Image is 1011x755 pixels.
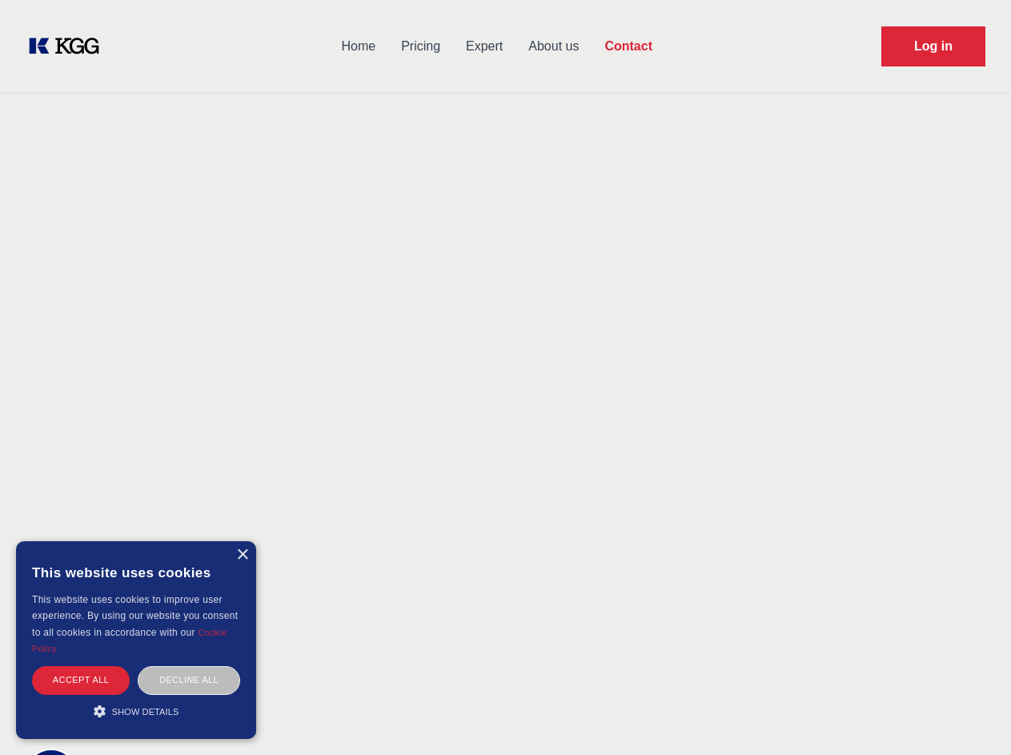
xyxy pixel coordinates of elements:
span: Show details [112,707,179,717]
iframe: Chat Widget [931,678,1011,755]
a: Cookie Policy [32,628,227,653]
div: Close [236,549,248,561]
a: Pricing [388,26,453,67]
div: Decline all [138,666,240,694]
a: Contact [592,26,665,67]
a: Home [328,26,388,67]
a: Request Demo [881,26,985,66]
a: About us [516,26,592,67]
span: This website uses cookies to improve user experience. By using our website you consent to all coo... [32,594,238,638]
div: Accept all [32,666,130,694]
div: This website uses cookies [32,553,240,592]
div: Show details [32,703,240,719]
a: Expert [453,26,516,67]
a: KOL Knowledge Platform: Talk to Key External Experts (KEE) [26,34,112,59]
